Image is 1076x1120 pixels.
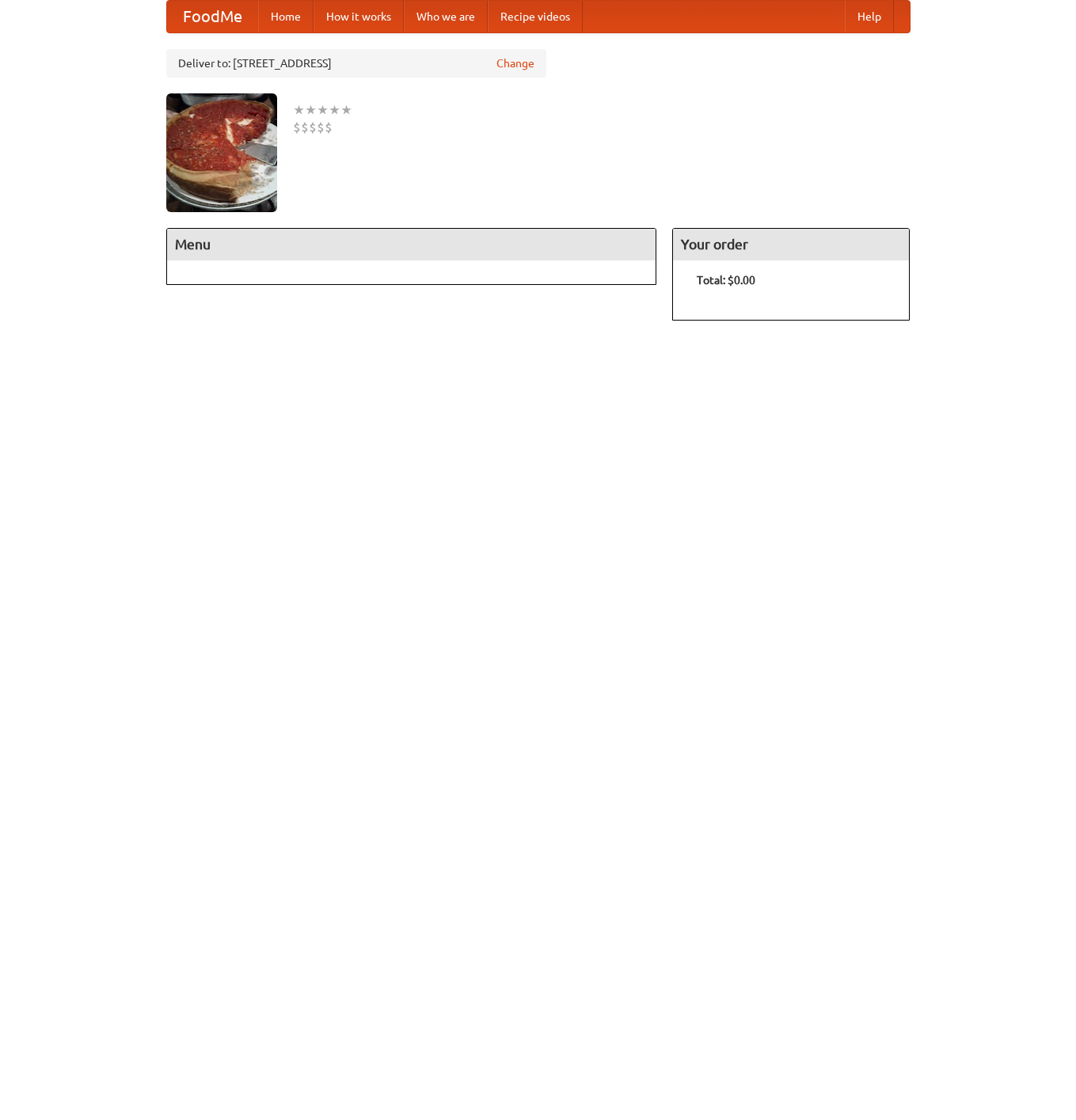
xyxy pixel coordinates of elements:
li: $ [317,119,325,136]
a: Who we are [404,1,488,32]
img: angular.jpg [166,93,277,212]
div: Deliver to: [STREET_ADDRESS] [166,49,546,78]
li: $ [293,119,301,136]
b: Total: $0.00 [697,274,755,287]
li: ★ [305,101,317,119]
a: FoodMe [167,1,258,32]
a: Recipe videos [488,1,583,32]
a: How it works [314,1,404,32]
a: Change [496,55,534,71]
li: ★ [317,101,329,119]
li: $ [309,119,317,136]
li: $ [325,119,333,136]
li: ★ [329,101,340,119]
li: $ [301,119,309,136]
a: Help [845,1,894,32]
h4: Your order [673,229,909,260]
a: Home [258,1,314,32]
li: ★ [293,101,305,119]
h4: Menu [167,229,656,260]
li: ★ [340,101,352,119]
